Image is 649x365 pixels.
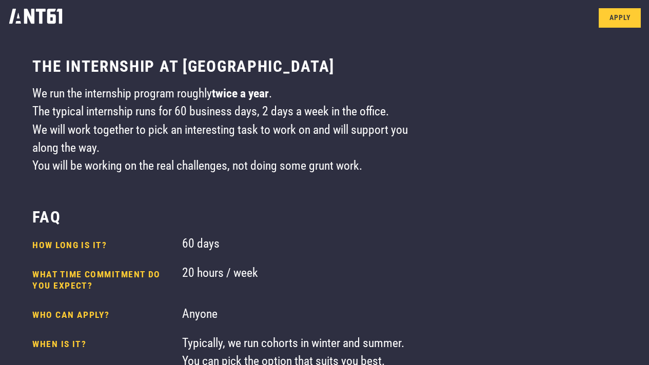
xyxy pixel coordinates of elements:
[182,235,419,256] div: 60 days
[182,305,419,327] div: Anyone
[212,86,269,100] strong: twice a year
[32,310,174,321] h4: Who can apply?
[32,240,174,251] h4: How long is it?
[182,264,419,297] div: 20 hours / week
[32,207,61,227] h3: FAQ
[32,339,174,365] h4: When is it?
[599,8,641,28] a: Apply
[32,56,335,76] h3: The internship at [GEOGRAPHIC_DATA]
[32,269,174,292] h4: What time commitment do you expect?
[32,85,419,175] div: We run the internship program roughly . The typical internship runs for 60 business days, 2 days ...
